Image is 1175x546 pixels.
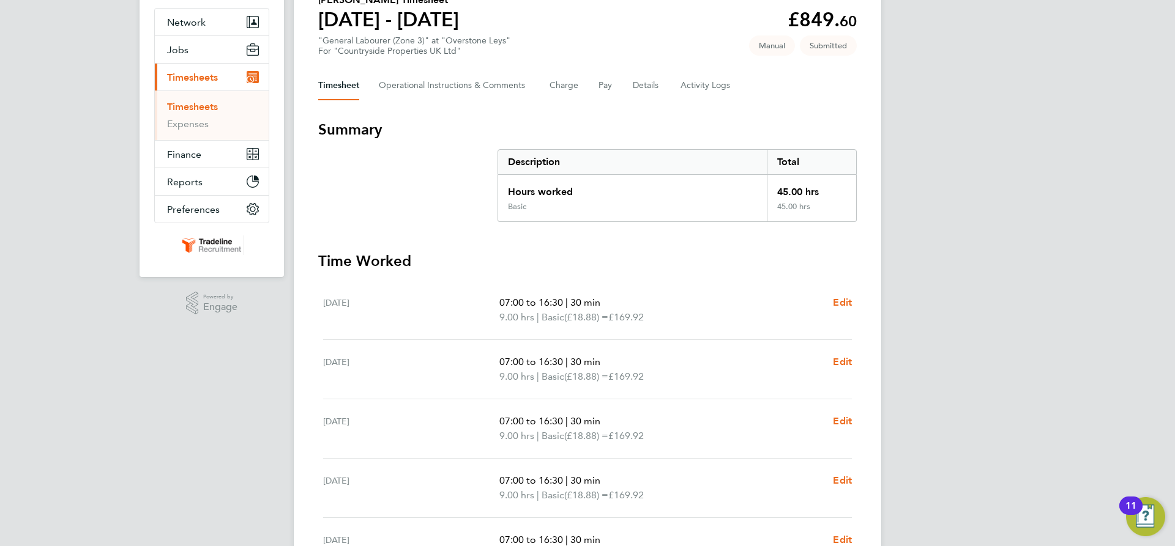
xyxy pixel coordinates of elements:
[833,355,852,369] a: Edit
[833,534,852,545] span: Edit
[498,149,857,222] div: Summary
[203,302,237,312] span: Engage
[323,295,499,325] div: [DATE]
[167,149,201,160] span: Finance
[542,488,564,503] span: Basic
[833,473,852,488] a: Edit
[167,118,209,130] a: Expenses
[564,371,608,382] span: (£18.88) =
[155,141,269,168] button: Finance
[186,292,238,315] a: Powered byEngage
[318,35,510,56] div: "General Labourer (Zone 3)" at "Overstone Leys"
[564,430,608,441] span: (£18.88) =
[767,150,856,174] div: Total
[608,371,644,382] span: £169.92
[633,71,661,100] button: Details
[767,175,856,202] div: 45.00 hrs
[537,311,539,323] span: |
[318,46,510,56] div: For "Countryside Properties UK Ltd"
[833,474,852,486] span: Edit
[542,369,564,384] span: Basic
[564,311,608,323] span: (£18.88) =
[155,64,269,90] button: Timesheets
[550,71,579,100] button: Charge
[499,297,563,308] span: 07:00 to 16:30
[570,474,600,486] span: 30 min
[323,355,499,384] div: [DATE]
[499,534,563,545] span: 07:00 to 16:30
[564,489,608,501] span: (£18.88) =
[203,292,237,302] span: Powered by
[318,71,359,100] button: Timesheet
[565,415,568,427] span: |
[833,415,852,427] span: Edit
[379,71,530,100] button: Operational Instructions & Comments
[155,90,269,140] div: Timesheets
[167,176,203,188] span: Reports
[570,415,600,427] span: 30 min
[565,297,568,308] span: |
[1125,506,1136,522] div: 11
[499,415,563,427] span: 07:00 to 16:30
[318,120,857,139] h3: Summary
[508,202,526,212] div: Basic
[318,251,857,271] h3: Time Worked
[833,297,852,308] span: Edit
[499,371,534,382] span: 9.00 hrs
[749,35,795,56] span: This timesheet was manually created.
[608,430,644,441] span: £169.92
[767,202,856,221] div: 45.00 hrs
[542,310,564,325] span: Basic
[155,36,269,63] button: Jobs
[499,474,563,486] span: 07:00 to 16:30
[155,168,269,195] button: Reports
[499,311,534,323] span: 9.00 hrs
[537,371,539,382] span: |
[542,429,564,443] span: Basic
[499,356,563,367] span: 07:00 to 16:30
[498,175,767,202] div: Hours worked
[499,489,534,501] span: 9.00 hrs
[537,489,539,501] span: |
[565,356,568,367] span: |
[498,150,767,174] div: Description
[323,414,499,443] div: [DATE]
[167,17,206,28] span: Network
[155,9,269,35] button: Network
[167,72,218,83] span: Timesheets
[833,356,852,367] span: Edit
[499,430,534,441] span: 9.00 hrs
[565,534,568,545] span: |
[570,534,600,545] span: 30 min
[154,235,269,255] a: Go to home page
[167,204,220,215] span: Preferences
[608,311,644,323] span: £169.92
[1126,497,1165,536] button: Open Resource Center, 11 new notifications
[167,101,218,113] a: Timesheets
[833,295,852,310] a: Edit
[599,71,613,100] button: Pay
[840,12,857,30] span: 60
[788,8,857,31] app-decimal: £849.
[537,430,539,441] span: |
[570,297,600,308] span: 30 min
[570,356,600,367] span: 30 min
[800,35,857,56] span: This timesheet is Submitted.
[681,71,732,100] button: Activity Logs
[608,489,644,501] span: £169.92
[323,473,499,503] div: [DATE]
[833,414,852,429] a: Edit
[180,235,244,255] img: tradelinerecruitment-logo-retina.png
[155,196,269,223] button: Preferences
[167,44,188,56] span: Jobs
[565,474,568,486] span: |
[318,7,459,32] h1: [DATE] - [DATE]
